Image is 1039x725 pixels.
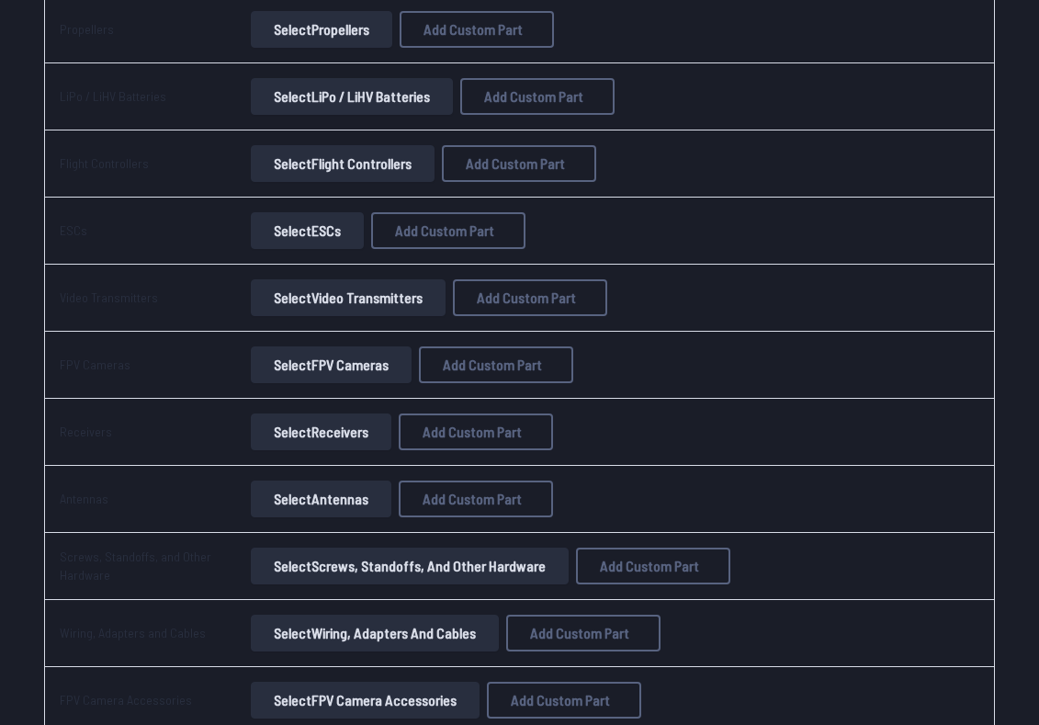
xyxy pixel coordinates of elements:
[251,212,364,249] button: SelectESCs
[247,212,367,249] a: SelectESCs
[247,346,415,383] a: SelectFPV Cameras
[371,212,525,249] button: Add Custom Part
[247,78,457,115] a: SelectLiPo / LiHV Batteries
[487,682,641,719] button: Add Custom Part
[600,559,699,573] span: Add Custom Part
[251,11,392,48] button: SelectPropellers
[60,289,158,305] a: Video Transmitters
[466,156,565,171] span: Add Custom Part
[60,21,114,37] a: Propellers
[400,11,554,48] button: Add Custom Part
[247,11,396,48] a: SelectPropellers
[251,615,499,651] button: SelectWiring, Adapters and Cables
[60,625,206,640] a: Wiring, Adapters and Cables
[251,413,391,450] button: SelectReceivers
[399,413,553,450] button: Add Custom Part
[247,682,483,719] a: SelectFPV Camera Accessories
[251,145,435,182] button: SelectFlight Controllers
[251,682,480,719] button: SelectFPV Camera Accessories
[576,548,730,584] button: Add Custom Part
[247,413,395,450] a: SelectReceivers
[423,425,522,439] span: Add Custom Part
[247,548,572,584] a: SelectScrews, Standoffs, and Other Hardware
[251,279,446,316] button: SelectVideo Transmitters
[60,692,192,708] a: FPV Camera Accessories
[484,89,583,104] span: Add Custom Part
[477,290,576,305] span: Add Custom Part
[247,481,395,517] a: SelectAntennas
[395,223,494,238] span: Add Custom Part
[251,78,453,115] button: SelectLiPo / LiHV Batteries
[442,145,596,182] button: Add Custom Part
[251,346,412,383] button: SelectFPV Cameras
[60,549,211,583] a: Screws, Standoffs, and Other Hardware
[511,693,610,708] span: Add Custom Part
[424,22,523,37] span: Add Custom Part
[443,357,542,372] span: Add Custom Part
[251,481,391,517] button: SelectAntennas
[419,346,573,383] button: Add Custom Part
[399,481,553,517] button: Add Custom Part
[60,155,149,171] a: Flight Controllers
[506,615,661,651] button: Add Custom Part
[60,222,87,238] a: ESCs
[453,279,607,316] button: Add Custom Part
[460,78,615,115] button: Add Custom Part
[60,357,130,372] a: FPV Cameras
[60,491,108,506] a: Antennas
[247,145,438,182] a: SelectFlight Controllers
[530,626,629,640] span: Add Custom Part
[251,548,569,584] button: SelectScrews, Standoffs, and Other Hardware
[60,424,112,439] a: Receivers
[60,88,166,104] a: LiPo / LiHV Batteries
[247,279,449,316] a: SelectVideo Transmitters
[423,492,522,506] span: Add Custom Part
[247,615,503,651] a: SelectWiring, Adapters and Cables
